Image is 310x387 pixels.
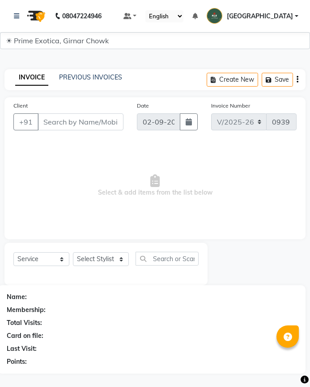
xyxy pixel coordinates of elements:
[227,12,293,21] span: [GEOGRAPHIC_DATA]
[207,8,222,24] img: Chandrapur
[137,102,149,110] label: Date
[13,113,38,130] button: +91
[7,357,27,366] div: Points:
[13,141,297,230] span: Select & add items from the list below
[7,344,37,354] div: Last Visit:
[62,4,102,29] b: 08047224946
[272,351,301,378] iframe: chat widget
[262,73,293,87] button: Save
[7,331,43,341] div: Card on file:
[13,102,28,110] label: Client
[207,73,258,87] button: Create New
[7,305,46,315] div: Membership:
[15,70,48,86] a: INVOICE
[23,4,48,29] img: logo
[59,73,122,81] a: PREVIOUS INVOICES
[38,113,123,130] input: Search by Name/Mobile/Email/Code
[7,292,27,302] div: Name:
[7,318,42,328] div: Total Visits:
[211,102,250,110] label: Invoice Number
[136,252,199,266] input: Search or Scan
